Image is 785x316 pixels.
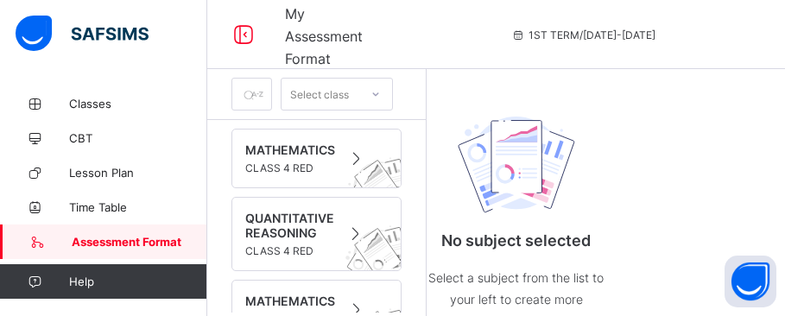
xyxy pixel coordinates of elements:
[290,78,349,111] div: Select class
[334,212,429,304] img: structure.cad45ed73ac2f6accb5d2a2efd3b9748.svg
[245,161,335,174] span: CLASS 4 RED
[72,235,207,249] span: Assessment Format
[245,142,335,157] span: MATHEMATICS
[285,5,363,67] span: My Assessment Format
[245,294,335,308] span: MATHEMATICS
[69,97,207,111] span: Classes
[69,200,207,214] span: Time Table
[245,244,334,257] span: CLASS 4 RED
[511,28,655,41] span: session/term information
[245,211,334,240] span: QUANTITATIVE REASONING
[16,16,149,52] img: safsims
[427,231,606,250] p: No subject selected
[69,166,207,180] span: Lesson Plan
[69,275,206,288] span: Help
[452,114,581,221] img: structure.cad45ed73ac2f6accb5d2a2efd3b9748.svg
[725,256,776,307] button: Open asap
[69,131,207,145] span: CBT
